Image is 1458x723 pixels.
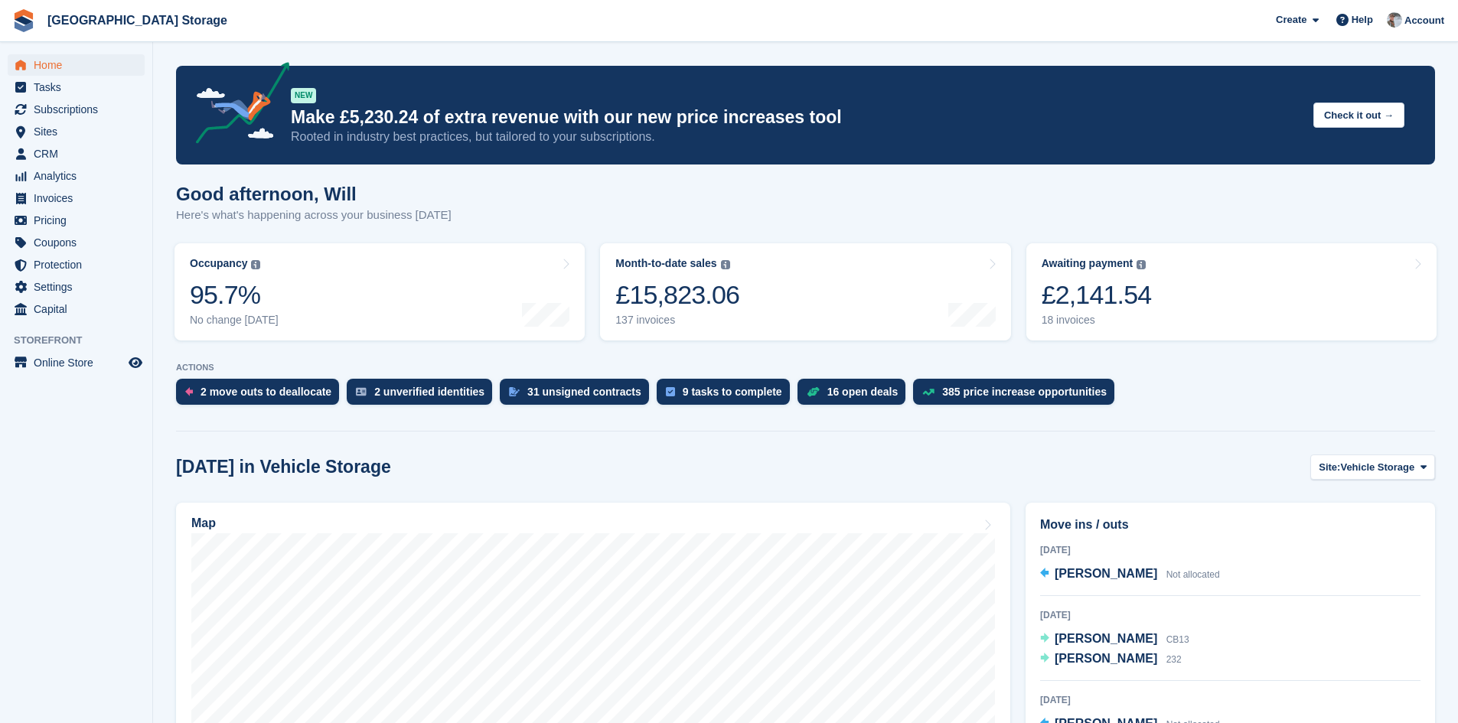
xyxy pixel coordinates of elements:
[190,257,247,270] div: Occupancy
[176,379,347,412] a: 2 move outs to deallocate
[347,379,500,412] a: 2 unverified identities
[1026,243,1437,340] a: Awaiting payment £2,141.54 18 invoices
[509,387,520,396] img: contract_signature_icon-13c848040528278c33f63329250d36e43548de30e8caae1d1a13099fd9432cc5.svg
[615,279,739,311] div: £15,823.06
[34,121,126,142] span: Sites
[8,54,145,76] a: menu
[34,99,126,120] span: Subscriptions
[1040,543,1420,557] div: [DATE]
[34,143,126,164] span: CRM
[126,353,145,372] a: Preview store
[1055,567,1157,580] span: [PERSON_NAME]
[657,379,797,412] a: 9 tasks to complete
[721,260,730,269] img: icon-info-grey-7440780725fd019a000dd9b08b2336e03edf1995a4989e88bcd33f0948082b44.svg
[374,386,484,398] div: 2 unverified identities
[8,143,145,164] a: menu
[1055,652,1157,665] span: [PERSON_NAME]
[1042,257,1133,270] div: Awaiting payment
[1040,608,1420,622] div: [DATE]
[1166,654,1182,665] span: 232
[600,243,1010,340] a: Month-to-date sales £15,823.06 137 invoices
[34,210,126,231] span: Pricing
[1055,632,1157,645] span: [PERSON_NAME]
[1040,565,1220,585] a: [PERSON_NAME] Not allocated
[500,379,657,412] a: 31 unsigned contracts
[251,260,260,269] img: icon-info-grey-7440780725fd019a000dd9b08b2336e03edf1995a4989e88bcd33f0948082b44.svg
[34,77,126,98] span: Tasks
[176,207,452,224] p: Here's what's happening across your business [DATE]
[8,165,145,187] a: menu
[1137,260,1146,269] img: icon-info-grey-7440780725fd019a000dd9b08b2336e03edf1995a4989e88bcd33f0948082b44.svg
[1040,650,1182,669] a: [PERSON_NAME] 232
[8,298,145,320] a: menu
[1310,454,1435,480] button: Site: Vehicle Storage
[1040,516,1420,534] h2: Move ins / outs
[8,187,145,209] a: menu
[683,386,782,398] div: 9 tasks to complete
[797,379,914,412] a: 16 open deals
[942,386,1107,398] div: 385 price increase opportunities
[34,232,126,253] span: Coupons
[34,276,126,298] span: Settings
[1042,314,1152,327] div: 18 invoices
[190,314,279,327] div: No change [DATE]
[1340,460,1414,475] span: Vehicle Storage
[8,121,145,142] a: menu
[34,298,126,320] span: Capital
[34,254,126,275] span: Protection
[8,232,145,253] a: menu
[8,352,145,373] a: menu
[1352,12,1373,28] span: Help
[8,99,145,120] a: menu
[34,352,126,373] span: Online Store
[185,387,193,396] img: move_outs_to_deallocate_icon-f764333ba52eb49d3ac5e1228854f67142a1ed5810a6f6cc68b1a99e826820c5.svg
[1042,279,1152,311] div: £2,141.54
[175,243,585,340] a: Occupancy 95.7% No change [DATE]
[183,62,290,149] img: price-adjustments-announcement-icon-8257ccfd72463d97f412b2fc003d46551f7dbcb40ab6d574587a9cd5c0d94...
[34,187,126,209] span: Invoices
[176,363,1435,373] p: ACTIONS
[527,386,641,398] div: 31 unsigned contracts
[291,106,1301,129] p: Make £5,230.24 of extra revenue with our new price increases tool
[922,389,934,396] img: price_increase_opportunities-93ffe204e8149a01c8c9dc8f82e8f89637d9d84a8eef4429ea346261dce0b2c0.svg
[291,129,1301,145] p: Rooted in industry best practices, but tailored to your subscriptions.
[1166,569,1220,580] span: Not allocated
[1276,12,1306,28] span: Create
[1404,13,1444,28] span: Account
[8,254,145,275] a: menu
[827,386,899,398] div: 16 open deals
[34,165,126,187] span: Analytics
[291,88,316,103] div: NEW
[1166,634,1189,645] span: CB13
[356,387,367,396] img: verify_identity-adf6edd0f0f0b5bbfe63781bf79b02c33cf7c696d77639b501bdc392416b5a36.svg
[12,9,35,32] img: stora-icon-8386f47178a22dfd0bd8f6a31ec36ba5ce8667c1dd55bd0f319d3a0aa187defe.svg
[201,386,331,398] div: 2 move outs to deallocate
[615,314,739,327] div: 137 invoices
[41,8,233,33] a: [GEOGRAPHIC_DATA] Storage
[8,210,145,231] a: menu
[1040,630,1189,650] a: [PERSON_NAME] CB13
[8,276,145,298] a: menu
[14,333,152,348] span: Storefront
[1313,103,1404,128] button: Check it out →
[615,257,716,270] div: Month-to-date sales
[34,54,126,76] span: Home
[176,184,452,204] h1: Good afternoon, Will
[176,457,391,477] h2: [DATE] in Vehicle Storage
[191,516,216,530] h2: Map
[1319,460,1340,475] span: Site:
[1387,12,1402,28] img: Will Strivens
[807,386,820,397] img: deal-1b604bf984904fb50ccaf53a9ad4b4a5d6e5aea283cecdc64d6e3604feb123c2.svg
[190,279,279,311] div: 95.7%
[666,387,675,396] img: task-75834270c22a3079a89374b754ae025e5fb1db73e45f91037f5363f120a921f8.svg
[8,77,145,98] a: menu
[1040,693,1420,707] div: [DATE]
[913,379,1122,412] a: 385 price increase opportunities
